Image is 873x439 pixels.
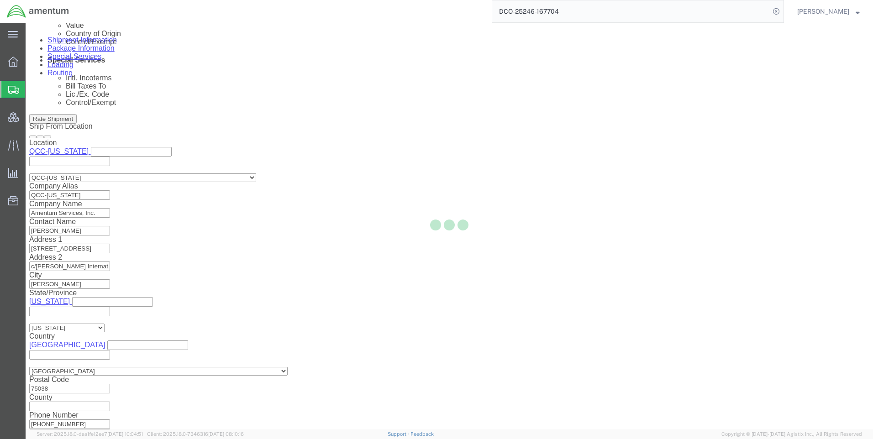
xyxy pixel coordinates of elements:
a: Feedback [410,431,434,437]
button: [PERSON_NAME] [797,6,860,17]
span: [DATE] 10:04:51 [107,431,143,437]
input: Search for shipment number, reference number [492,0,770,22]
span: Server: 2025.18.0-daa1fe12ee7 [37,431,143,437]
span: Client: 2025.18.0-7346316 [147,431,244,437]
a: Support [388,431,410,437]
img: logo [6,5,69,18]
span: Ray Cheatteam [797,6,849,16]
span: Copyright © [DATE]-[DATE] Agistix Inc., All Rights Reserved [721,430,862,438]
span: [DATE] 08:10:16 [208,431,244,437]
